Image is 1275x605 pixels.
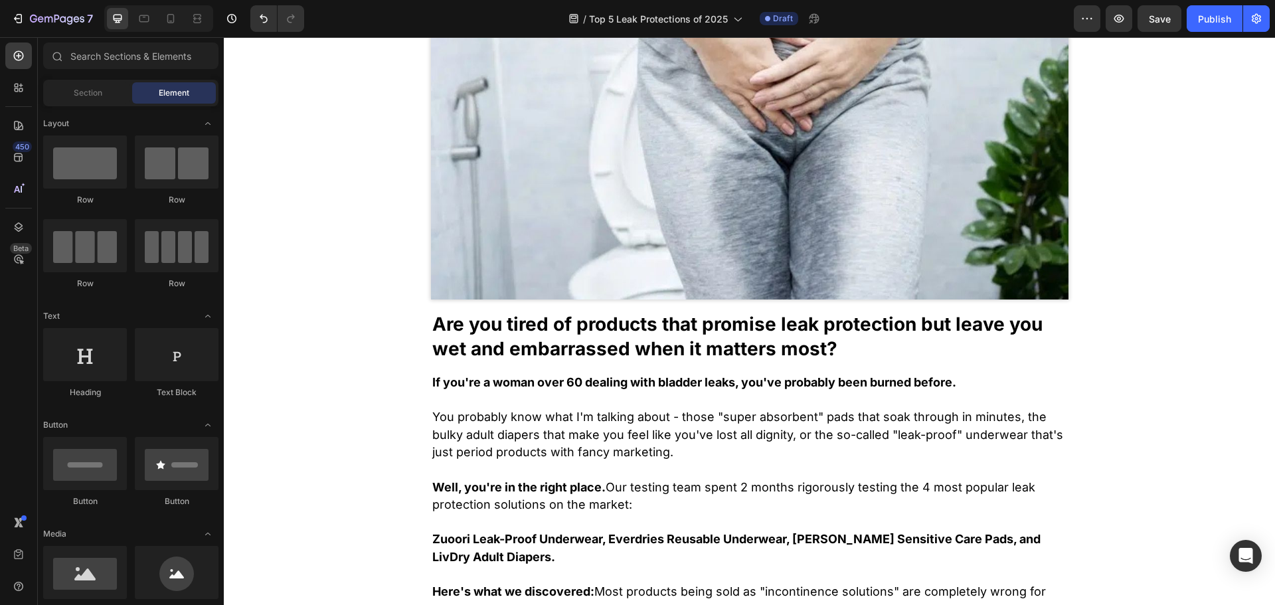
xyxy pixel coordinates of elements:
strong: Well, you're in the right place. [209,443,382,457]
span: / [583,12,586,26]
button: Save [1138,5,1181,32]
strong: Zuoori Leak-Proof Underwear, Everdries Reusable Underwear, [PERSON_NAME] Sensitive Care Pads, and... [209,495,817,527]
div: Undo/Redo [250,5,304,32]
div: Row [135,278,218,290]
span: Toggle open [197,305,218,327]
div: Beta [10,243,32,254]
span: Text [43,310,60,322]
div: Text Block [135,387,218,398]
span: You probably know what I'm talking about - those "super absorbent" pads that soak through in minu... [209,373,839,422]
span: Toggle open [197,113,218,134]
p: 7 [87,11,93,27]
span: Toggle open [197,414,218,436]
strong: If you're a woman over 60 dealing with bladder leaks, you've probably been burned before. [209,338,732,352]
input: Search Sections & Elements [43,43,218,69]
div: Row [43,278,127,290]
button: 7 [5,5,99,32]
iframe: Design area [224,37,1275,605]
div: Publish [1198,12,1231,26]
div: Button [43,495,127,507]
span: Draft [773,13,793,25]
span: Toggle open [197,523,218,545]
div: Row [43,194,127,206]
span: Element [159,87,189,99]
div: Heading [43,387,127,398]
div: Button [135,495,218,507]
span: Save [1149,13,1171,25]
div: 450 [13,141,32,152]
span: Media [43,528,66,540]
span: Top 5 Leak Protections of 2025 [589,12,728,26]
span: Most products being sold as "incontinence solutions" are completely wrong for real bladder leaks. [209,547,822,579]
strong: Are you tired of products that promise leak protection but leave you wet and embarrassed when it ... [209,276,819,322]
span: Our testing team spent 2 months rigorously testing the 4 most popular leak protection solutions o... [209,443,811,475]
button: Publish [1187,5,1242,32]
span: Section [74,87,102,99]
span: Button [43,419,68,431]
span: Layout [43,118,69,130]
div: Open Intercom Messenger [1230,540,1262,572]
strong: Here's what we discovered: [209,547,371,561]
div: Row [135,194,218,206]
